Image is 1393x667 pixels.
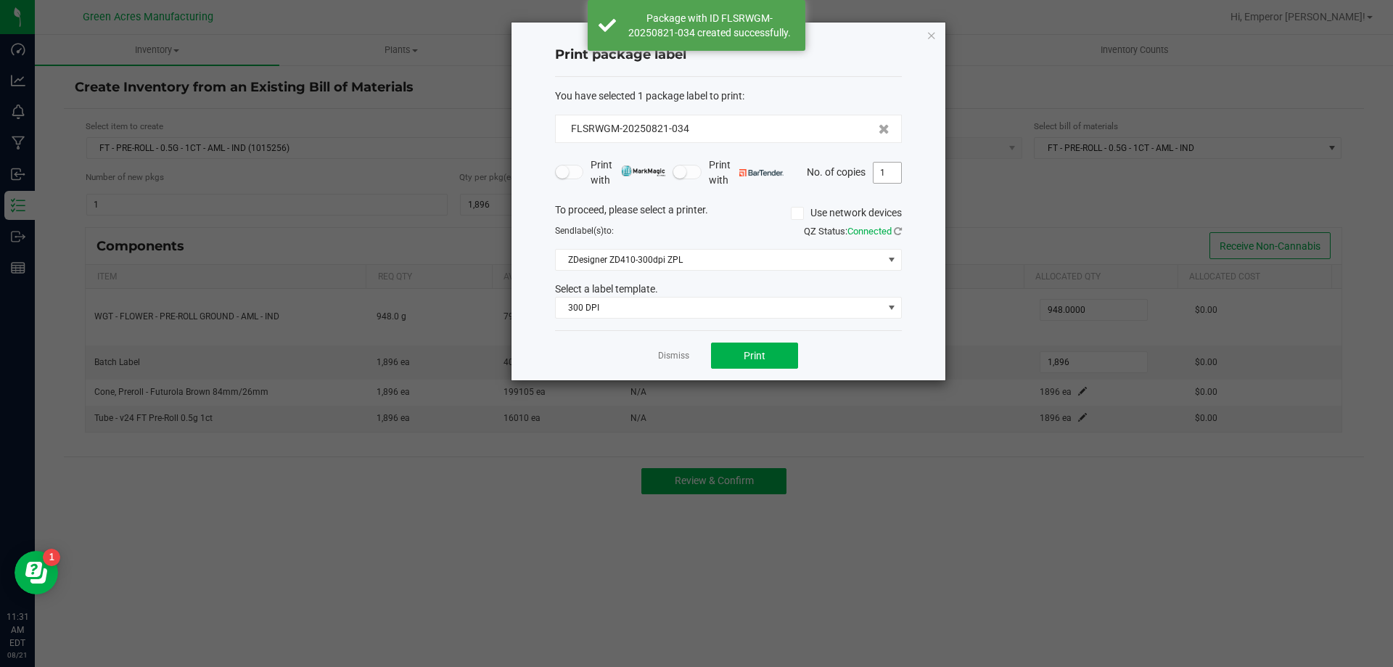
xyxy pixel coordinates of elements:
[555,226,614,236] span: Send to:
[847,226,892,237] span: Connected
[555,89,902,104] div: :
[744,350,765,361] span: Print
[658,350,689,362] a: Dismiss
[571,123,689,134] span: FLSRWGM-20250821-034
[544,282,913,297] div: Select a label template.
[544,202,913,224] div: To proceed, please select a printer.
[804,226,902,237] span: QZ Status:
[711,343,798,369] button: Print
[15,551,58,594] iframe: Resource center
[575,226,604,236] span: label(s)
[739,169,784,176] img: bartender.png
[807,165,866,177] span: No. of copies
[791,205,902,221] label: Use network devices
[555,90,742,102] span: You have selected 1 package label to print
[555,46,902,65] h4: Print package label
[624,11,794,40] div: Package with ID FLSRWGM-20250821-034 created successfully.
[591,157,665,188] span: Print with
[556,298,883,318] span: 300 DPI
[621,165,665,176] img: mark_magic_cybra.png
[556,250,883,270] span: ZDesigner ZD410-300dpi ZPL
[709,157,784,188] span: Print with
[43,549,60,566] iframe: Resource center unread badge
